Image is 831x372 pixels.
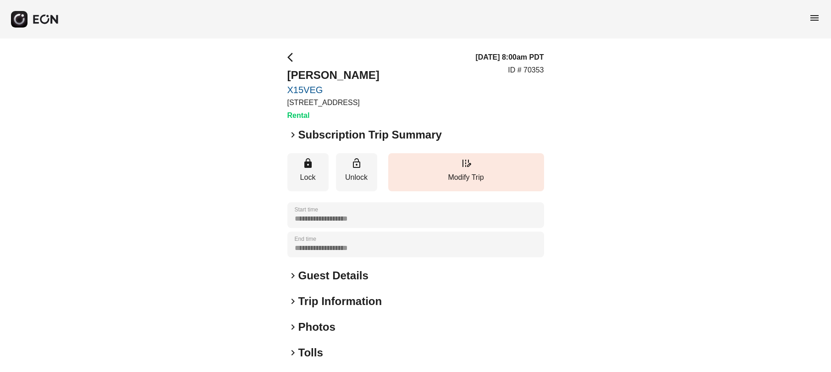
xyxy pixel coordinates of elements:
h2: Subscription Trip Summary [298,128,442,142]
a: X15VEG [287,84,380,95]
p: ID # 70353 [508,65,544,76]
span: keyboard_arrow_right [287,296,298,307]
span: keyboard_arrow_right [287,322,298,333]
p: [STREET_ADDRESS] [287,97,380,108]
span: keyboard_arrow_right [287,129,298,140]
span: lock [303,158,314,169]
button: Lock [287,153,329,191]
span: keyboard_arrow_right [287,347,298,358]
button: Unlock [336,153,377,191]
p: Lock [292,172,324,183]
h2: Guest Details [298,268,369,283]
span: edit_road [461,158,472,169]
span: arrow_back_ios [287,52,298,63]
h2: Photos [298,320,336,334]
p: Unlock [341,172,373,183]
span: lock_open [351,158,362,169]
h3: [DATE] 8:00am PDT [475,52,544,63]
h3: Rental [287,110,380,121]
span: keyboard_arrow_right [287,270,298,281]
span: menu [809,12,820,23]
h2: [PERSON_NAME] [287,68,380,83]
button: Modify Trip [388,153,544,191]
p: Modify Trip [393,172,539,183]
h2: Trip Information [298,294,382,309]
h2: Tolls [298,345,323,360]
